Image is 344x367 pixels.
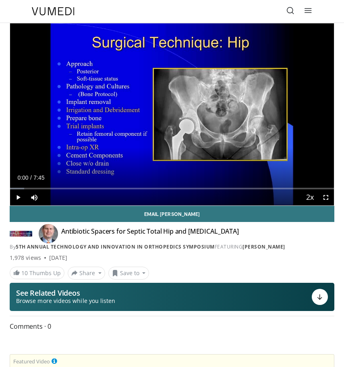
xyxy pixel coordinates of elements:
div: Progress Bar [10,188,334,189]
video-js: Video Player [10,23,334,205]
img: 5th Annual Technology and Innovation in Orthopedics Symposium [10,227,32,240]
span: 7:45 [33,174,44,181]
button: Save to [108,267,149,280]
button: Fullscreen [318,189,334,205]
button: Play [10,189,26,205]
div: [DATE] [49,254,67,262]
a: Email [PERSON_NAME] [10,206,334,222]
button: Playback Rate [302,189,318,205]
span: 1,978 views [10,254,41,262]
span: Comments 0 [10,321,334,332]
span: 0:00 [17,174,28,181]
h4: Antibiotic Spacers for Septic Total Hip and [MEDICAL_DATA] [61,227,239,240]
a: 10 Thumbs Up [10,267,64,279]
a: [PERSON_NAME] [242,243,285,250]
button: Mute [26,189,42,205]
span: 10 [21,269,28,277]
small: Featured Video [13,358,50,365]
span: Browse more videos while you listen [16,297,115,305]
button: See Related Videos Browse more videos while you listen [10,283,334,311]
button: Share [68,267,105,280]
div: By FEATURING [10,243,334,251]
p: See Related Videos [16,289,115,297]
img: Avatar [39,224,58,243]
a: 5th Annual Technology and Innovation in Orthopedics Symposium [16,243,215,250]
img: VuMedi Logo [32,7,75,15]
span: / [30,174,32,181]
